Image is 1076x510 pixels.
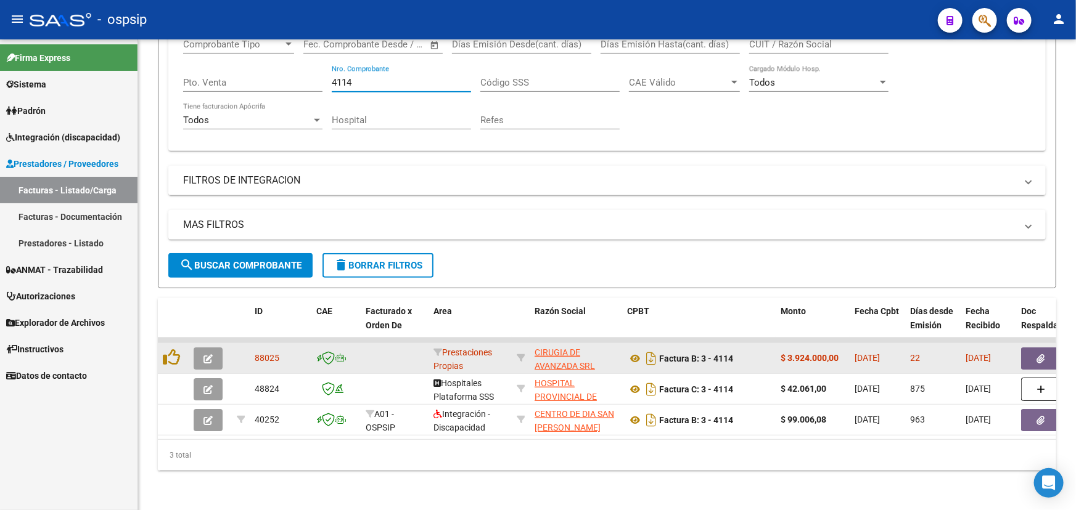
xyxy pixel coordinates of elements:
strong: Factura B: 3 - 4114 [659,415,733,425]
span: Sistema [6,78,46,91]
span: [DATE] [966,415,991,424]
span: [DATE] [855,415,880,424]
span: ANMAT - Trazabilidad [6,263,103,277]
datatable-header-cell: CAE [311,298,361,352]
mat-expansion-panel-header: MAS FILTROS [168,210,1046,240]
mat-icon: search [179,257,194,272]
span: CAE [316,306,332,316]
span: Fecha Recibido [966,306,1000,330]
span: Prestadores / Proveedores [6,157,118,171]
span: Todos [183,115,209,126]
span: Buscar Comprobante [179,260,302,271]
span: CIRUGIA DE AVANZADA SRL [535,347,595,371]
strong: $ 3.924.000,00 [781,353,839,363]
datatable-header-cell: Días desde Emisión [905,298,961,352]
span: 88025 [255,353,279,363]
strong: $ 99.006,08 [781,415,826,424]
span: Padrón [6,104,46,118]
span: Prestaciones Propias [433,347,492,371]
span: [DATE] [966,384,991,394]
span: 875 [910,384,925,394]
div: 30684643963 [535,376,617,402]
input: End date [355,39,414,50]
mat-expansion-panel-header: FILTROS DE INTEGRACION [168,166,1046,195]
span: Días desde Emisión [910,306,953,330]
span: CPBT [627,306,649,316]
span: Firma Express [6,51,70,65]
datatable-header-cell: Fecha Cpbt [850,298,905,352]
span: Integración - Discapacidad [433,409,490,433]
span: Todos [749,77,775,88]
mat-icon: person [1051,12,1066,26]
span: CENTRO DE DIA SAN [PERSON_NAME] S.R.L. [535,409,614,447]
datatable-header-cell: Area [429,298,512,352]
input: Start date [303,39,343,50]
span: A01 - OSPSIP [366,409,395,433]
span: - ospsip [97,6,147,33]
mat-icon: delete [334,257,348,272]
div: 30714606901 [535,407,617,433]
span: [DATE] [855,353,880,363]
span: HOSPITAL PROVINCIAL DE NIÑOS ZONA NORTE [535,378,614,416]
div: Open Intercom Messenger [1034,468,1064,498]
datatable-header-cell: CPBT [622,298,776,352]
span: 40252 [255,415,279,424]
span: ID [255,306,263,316]
div: 3 total [158,440,1056,471]
span: Datos de contacto [6,369,87,382]
strong: Factura B: 3 - 4114 [659,354,733,363]
span: [DATE] [966,353,991,363]
span: Facturado x Orden De [366,306,412,330]
span: 22 [910,353,920,363]
span: Razón Social [535,306,586,316]
span: [DATE] [855,384,880,394]
span: Instructivos [6,342,64,356]
button: Buscar Comprobante [168,253,313,278]
span: 48824 [255,384,279,394]
span: Explorador de Archivos [6,316,105,330]
span: Comprobante Tipo [183,39,283,50]
i: Descargar documento [643,349,659,368]
button: Borrar Filtros [322,253,433,278]
mat-icon: menu [10,12,25,26]
span: Autorizaciones [6,289,75,303]
div: 30709072818 [535,346,617,371]
i: Descargar documento [643,410,659,430]
strong: Factura C: 3 - 4114 [659,384,733,394]
span: Hospitales Plataforma SSS [433,378,494,402]
datatable-header-cell: ID [250,298,311,352]
span: CAE Válido [629,77,729,88]
datatable-header-cell: Fecha Recibido [961,298,1016,352]
span: 963 [910,415,925,424]
mat-panel-title: FILTROS DE INTEGRACION [183,174,1016,187]
span: Integración (discapacidad) [6,131,120,144]
datatable-header-cell: Facturado x Orden De [361,298,429,352]
span: Borrar Filtros [334,260,422,271]
datatable-header-cell: Monto [776,298,850,352]
i: Descargar documento [643,379,659,399]
span: Monto [781,306,806,316]
datatable-header-cell: Razón Social [530,298,622,352]
span: Area [433,306,452,316]
button: Open calendar [428,38,442,52]
mat-panel-title: MAS FILTROS [183,218,1016,232]
strong: $ 42.061,00 [781,384,826,394]
span: Fecha Cpbt [855,306,899,316]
